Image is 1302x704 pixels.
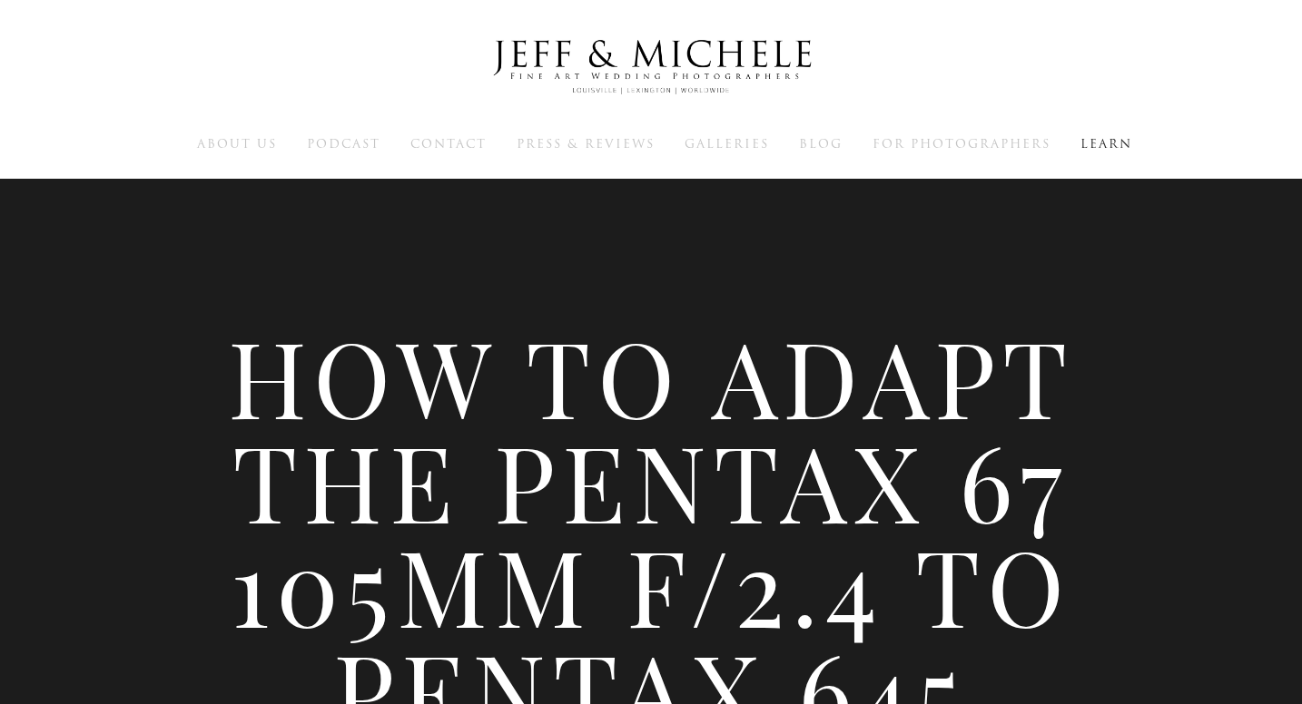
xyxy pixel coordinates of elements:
a: Press & Reviews [517,135,655,152]
a: Podcast [307,135,380,152]
a: About Us [197,135,277,152]
a: Blog [799,135,843,152]
a: Galleries [685,135,769,152]
img: Louisville Wedding Photographers - Jeff & Michele Wedding Photographers [469,23,833,112]
a: Contact [410,135,487,152]
a: For Photographers [873,135,1050,152]
a: Learn [1080,135,1132,152]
